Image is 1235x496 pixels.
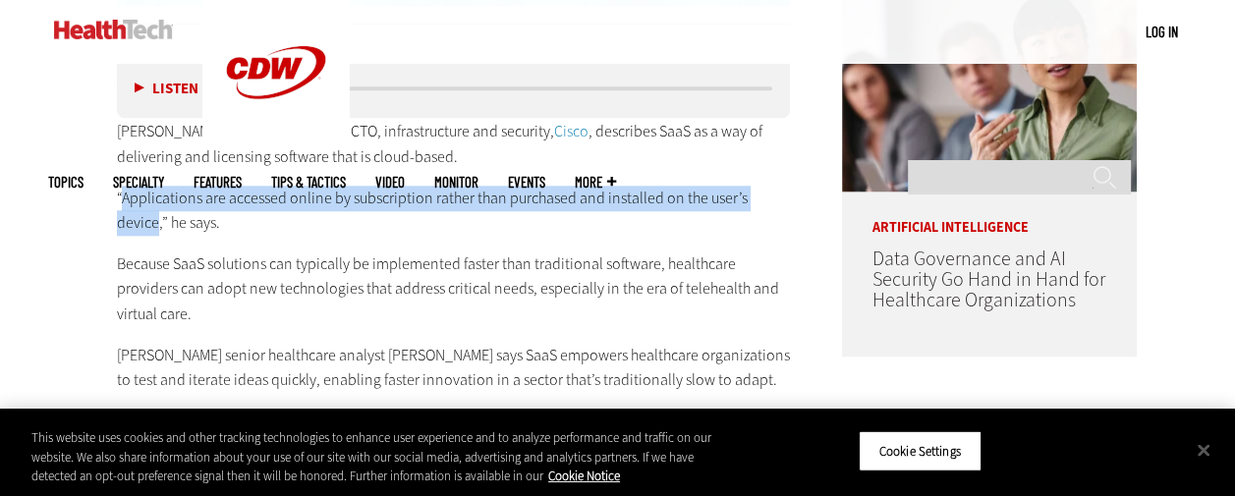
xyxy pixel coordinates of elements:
button: Close [1182,428,1225,471]
p: [PERSON_NAME] senior healthcare analyst [PERSON_NAME] says SaaS empowers healthcare organizations... [117,343,791,393]
span: More [575,175,616,190]
a: Video [375,175,405,190]
p: Artificial Intelligence [842,192,1137,235]
span: Topics [48,175,84,190]
button: Cookie Settings [859,430,982,471]
a: MonITor [434,175,478,190]
a: Features [194,175,242,190]
div: User menu [1146,22,1178,42]
img: Home [54,20,173,39]
a: Events [508,175,545,190]
a: CDW [202,130,350,150]
a: More information about your privacy [548,468,620,484]
div: This website uses cookies and other tracking technologies to enhance user experience and to analy... [31,428,741,486]
a: Log in [1146,23,1178,40]
a: Data Governance and AI Security Go Hand in Hand for Healthcare Organizations [871,246,1104,313]
a: Tips & Tactics [271,175,346,190]
p: Because SaaS solutions can typically be implemented faster than traditional software, healthcare ... [117,251,791,327]
span: Specialty [113,175,164,190]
